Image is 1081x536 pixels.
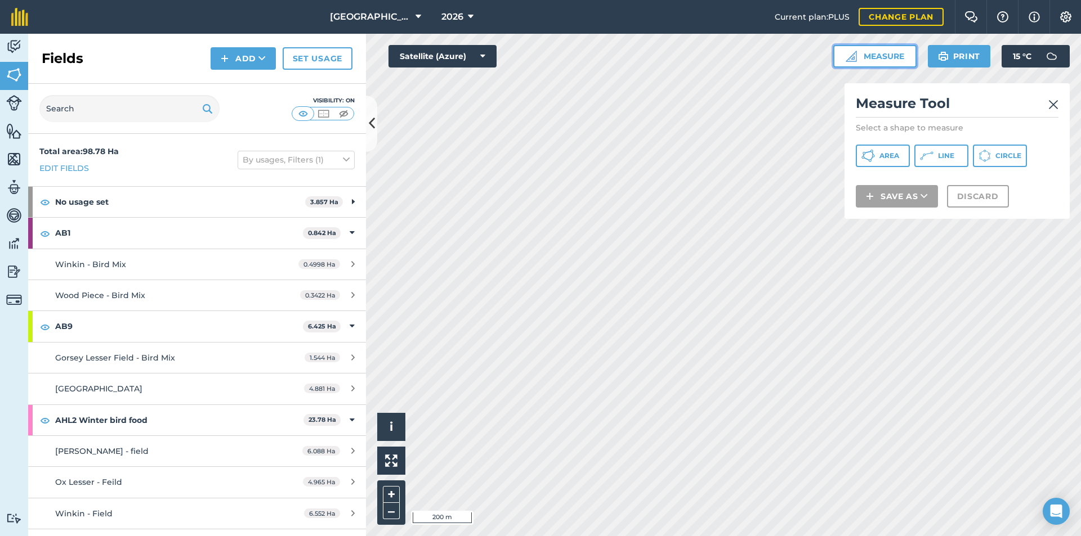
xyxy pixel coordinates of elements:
strong: AHL2 Winter bird food [55,405,303,435]
button: – [383,503,400,519]
img: A cog icon [1059,11,1073,22]
span: Winkin - Field [55,508,113,519]
img: svg+xml;base64,PHN2ZyB4bWxucz0iaHR0cDovL3d3dy53My5vcmcvMjAwMC9zdmciIHdpZHRoPSI1MCIgaGVpZ2h0PSI0MC... [316,108,330,119]
h2: Fields [42,49,83,67]
a: Set usage [283,47,352,70]
div: AB96.425 Ha [28,311,366,341]
button: Discard [947,185,1009,208]
span: 15 ° C [1013,45,1031,67]
strong: Total area : 98.78 Ha [39,146,119,156]
img: svg+xml;base64,PHN2ZyB4bWxucz0iaHR0cDovL3d3dy53My5vcmcvMjAwMC9zdmciIHdpZHRoPSIxNCIgaGVpZ2h0PSIyNC... [221,52,229,65]
button: 15 °C [1002,45,1070,67]
strong: AB1 [55,218,303,248]
a: Change plan [859,8,944,26]
span: Area [879,151,899,160]
span: Current plan : PLUS [775,11,850,23]
span: 0.4998 Ha [298,259,340,269]
button: Line [914,145,968,167]
button: Measure [833,45,917,67]
img: svg+xml;base64,PHN2ZyB4bWxucz0iaHR0cDovL3d3dy53My5vcmcvMjAwMC9zdmciIHdpZHRoPSIxOCIgaGVpZ2h0PSIyNC... [40,195,50,209]
span: Ox Lesser - Feild [55,477,122,487]
img: svg+xml;base64,PHN2ZyB4bWxucz0iaHR0cDovL3d3dy53My5vcmcvMjAwMC9zdmciIHdpZHRoPSI1MCIgaGVpZ2h0PSI0MC... [296,108,310,119]
img: svg+xml;base64,PHN2ZyB4bWxucz0iaHR0cDovL3d3dy53My5vcmcvMjAwMC9zdmciIHdpZHRoPSIxOCIgaGVpZ2h0PSIyNC... [40,320,50,334]
p: Select a shape to measure [856,122,1058,133]
strong: 23.78 Ha [309,416,336,424]
div: AHL2 Winter bird food23.78 Ha [28,405,366,435]
a: [GEOGRAPHIC_DATA]4.881 Ha [28,373,366,404]
span: i [390,420,393,434]
button: Save as [856,185,938,208]
strong: 0.842 Ha [308,229,336,237]
button: + [383,486,400,503]
img: fieldmargin Logo [11,8,28,26]
div: Open Intercom Messenger [1043,498,1070,525]
img: svg+xml;base64,PD94bWwgdmVyc2lvbj0iMS4wIiBlbmNvZGluZz0idXRmLTgiPz4KPCEtLSBHZW5lcmF0b3I6IEFkb2JlIE... [6,207,22,224]
img: svg+xml;base64,PHN2ZyB4bWxucz0iaHR0cDovL3d3dy53My5vcmcvMjAwMC9zdmciIHdpZHRoPSI1NiIgaGVpZ2h0PSI2MC... [6,123,22,139]
img: svg+xml;base64,PHN2ZyB4bWxucz0iaHR0cDovL3d3dy53My5vcmcvMjAwMC9zdmciIHdpZHRoPSIxNyIgaGVpZ2h0PSIxNy... [1029,10,1040,24]
img: svg+xml;base64,PD94bWwgdmVyc2lvbj0iMS4wIiBlbmNvZGluZz0idXRmLTgiPz4KPCEtLSBHZW5lcmF0b3I6IEFkb2JlIE... [6,235,22,252]
span: 2026 [441,10,463,24]
strong: AB9 [55,311,303,341]
div: Visibility: On [292,96,355,105]
button: By usages, Filters (1) [238,151,355,169]
button: Circle [973,145,1027,167]
img: svg+xml;base64,PHN2ZyB4bWxucz0iaHR0cDovL3d3dy53My5vcmcvMjAwMC9zdmciIHdpZHRoPSI1NiIgaGVpZ2h0PSI2MC... [6,66,22,83]
div: No usage set3.857 Ha [28,187,366,217]
img: svg+xml;base64,PD94bWwgdmVyc2lvbj0iMS4wIiBlbmNvZGluZz0idXRmLTgiPz4KPCEtLSBHZW5lcmF0b3I6IEFkb2JlIE... [6,95,22,111]
span: 6.088 Ha [302,446,340,456]
img: Two speech bubbles overlapping with the left bubble in the forefront [964,11,978,22]
img: svg+xml;base64,PHN2ZyB4bWxucz0iaHR0cDovL3d3dy53My5vcmcvMjAwMC9zdmciIHdpZHRoPSIxOSIgaGVpZ2h0PSIyNC... [938,49,949,63]
a: Winkin - Bird Mix0.4998 Ha [28,249,366,280]
img: svg+xml;base64,PD94bWwgdmVyc2lvbj0iMS4wIiBlbmNvZGluZz0idXRmLTgiPz4KPCEtLSBHZW5lcmF0b3I6IEFkb2JlIE... [6,179,22,196]
img: svg+xml;base64,PHN2ZyB4bWxucz0iaHR0cDovL3d3dy53My5vcmcvMjAwMC9zdmciIHdpZHRoPSIxOCIgaGVpZ2h0PSIyNC... [40,227,50,240]
a: Gorsey Lesser Field - Bird Mix1.544 Ha [28,343,366,373]
img: svg+xml;base64,PHN2ZyB4bWxucz0iaHR0cDovL3d3dy53My5vcmcvMjAwMC9zdmciIHdpZHRoPSI1MCIgaGVpZ2h0PSI0MC... [337,108,351,119]
strong: 6.425 Ha [308,322,336,330]
span: Circle [995,151,1021,160]
a: Winkin - Field6.552 Ha [28,498,366,529]
img: svg+xml;base64,PHN2ZyB4bWxucz0iaHR0cDovL3d3dy53My5vcmcvMjAwMC9zdmciIHdpZHRoPSIxOCIgaGVpZ2h0PSIyNC... [40,413,50,427]
span: Gorsey Lesser Field - Bird Mix [55,353,175,363]
strong: No usage set [55,187,305,217]
span: Line [938,151,954,160]
a: Edit fields [39,162,89,174]
img: svg+xml;base64,PD94bWwgdmVyc2lvbj0iMS4wIiBlbmNvZGluZz0idXRmLTgiPz4KPCEtLSBHZW5lcmF0b3I6IEFkb2JlIE... [6,513,22,524]
span: Wood Piece - Bird Mix [55,290,145,300]
a: Ox Lesser - Feild4.965 Ha [28,467,366,497]
button: Satellite (Azure) [388,45,497,67]
strong: 3.857 Ha [310,198,338,206]
img: svg+xml;base64,PHN2ZyB4bWxucz0iaHR0cDovL3d3dy53My5vcmcvMjAwMC9zdmciIHdpZHRoPSIxOSIgaGVpZ2h0PSIyNC... [202,102,213,115]
span: 0.3422 Ha [300,290,340,300]
span: 6.552 Ha [304,508,340,518]
button: Area [856,145,910,167]
button: i [377,413,405,441]
img: svg+xml;base64,PD94bWwgdmVyc2lvbj0iMS4wIiBlbmNvZGluZz0idXRmLTgiPz4KPCEtLSBHZW5lcmF0b3I6IEFkb2JlIE... [6,263,22,280]
span: [PERSON_NAME] - field [55,446,149,456]
h2: Measure Tool [856,94,1058,118]
span: Winkin - Bird Mix [55,259,126,269]
span: 1.544 Ha [305,353,340,362]
a: [PERSON_NAME] - field6.088 Ha [28,436,366,466]
div: AB10.842 Ha [28,218,366,248]
img: svg+xml;base64,PHN2ZyB4bWxucz0iaHR0cDovL3d3dy53My5vcmcvMjAwMC9zdmciIHdpZHRoPSI1NiIgaGVpZ2h0PSI2MC... [6,151,22,168]
button: Print [928,45,991,67]
img: svg+xml;base64,PD94bWwgdmVyc2lvbj0iMS4wIiBlbmNvZGluZz0idXRmLTgiPz4KPCEtLSBHZW5lcmF0b3I6IEFkb2JlIE... [6,292,22,308]
span: [GEOGRAPHIC_DATA] [55,384,142,394]
span: [GEOGRAPHIC_DATA] [330,10,411,24]
span: 4.881 Ha [304,384,340,393]
button: Add [211,47,276,70]
img: Four arrows, one pointing top left, one top right, one bottom right and the last bottom left [385,454,397,467]
img: A question mark icon [996,11,1009,22]
span: 4.965 Ha [303,477,340,487]
img: svg+xml;base64,PD94bWwgdmVyc2lvbj0iMS4wIiBlbmNvZGluZz0idXRmLTgiPz4KPCEtLSBHZW5lcmF0b3I6IEFkb2JlIE... [6,38,22,55]
img: svg+xml;base64,PHN2ZyB4bWxucz0iaHR0cDovL3d3dy53My5vcmcvMjAwMC9zdmciIHdpZHRoPSIxNCIgaGVpZ2h0PSIyNC... [866,190,874,203]
img: svg+xml;base64,PD94bWwgdmVyc2lvbj0iMS4wIiBlbmNvZGluZz0idXRmLTgiPz4KPCEtLSBHZW5lcmF0b3I6IEFkb2JlIE... [1040,45,1063,67]
img: Ruler icon [846,51,857,62]
a: Wood Piece - Bird Mix0.3422 Ha [28,280,366,310]
img: svg+xml;base64,PHN2ZyB4bWxucz0iaHR0cDovL3d3dy53My5vcmcvMjAwMC9zdmciIHdpZHRoPSIyMiIgaGVpZ2h0PSIzMC... [1048,98,1058,111]
input: Search [39,95,220,122]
